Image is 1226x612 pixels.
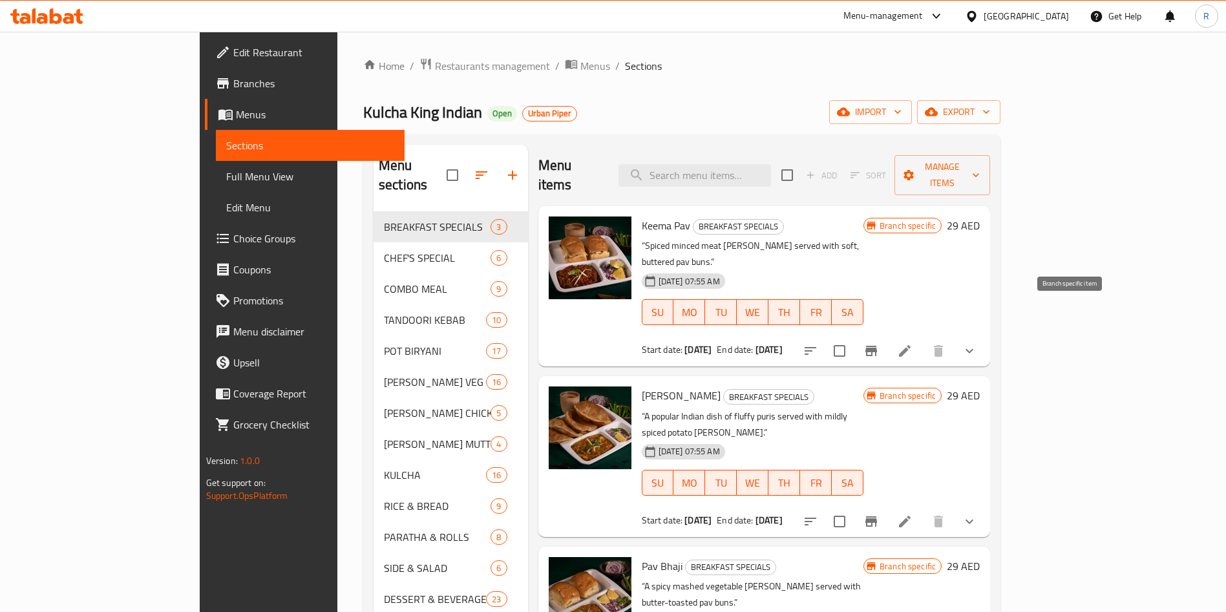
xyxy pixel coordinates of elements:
[805,474,827,492] span: FR
[679,303,700,322] span: MO
[491,407,506,419] span: 5
[679,474,700,492] span: MO
[642,512,683,529] span: Start date:
[384,560,491,576] span: SIDE & SALAD
[774,162,801,189] span: Select section
[673,299,705,325] button: MO
[642,470,674,496] button: SU
[384,467,486,483] span: KULCHA
[384,436,491,452] div: CURRY MUTTON
[205,285,405,316] a: Promotions
[705,470,737,496] button: TU
[684,341,712,358] b: [DATE]
[374,335,528,366] div: POT BIRYANI17
[491,283,506,295] span: 9
[723,389,814,405] div: BREAKFAST SPECIALS
[491,562,506,575] span: 6
[826,337,853,364] span: Select to update
[233,262,394,277] span: Coupons
[206,487,288,504] a: Support.OpsPlatform
[374,366,528,397] div: [PERSON_NAME] VEG16
[384,312,486,328] span: TANDOORI KEBAB
[491,405,507,421] div: items
[486,374,507,390] div: items
[795,335,826,366] button: sort-choices
[384,281,491,297] span: COMBO MEAL
[487,108,517,119] span: Open
[897,343,913,359] a: Edit menu item
[768,299,800,325] button: TH
[742,303,763,322] span: WE
[384,591,486,607] span: DESSERT & BEVERAGE
[642,408,863,441] p: “A popular Indian dish of fluffy puris served with mildly spiced potato [PERSON_NAME].”
[205,68,405,99] a: Branches
[832,299,863,325] button: SA
[962,514,977,529] svg: Show Choices
[923,506,954,537] button: delete
[491,436,507,452] div: items
[801,165,842,185] span: Add item
[800,299,832,325] button: FR
[226,169,394,184] span: Full Menu View
[615,58,620,74] li: /
[927,104,990,120] span: export
[374,491,528,522] div: RICE & BREAD9
[874,560,941,573] span: Branch specific
[491,281,507,297] div: items
[491,500,506,512] span: 9
[648,303,669,322] span: SU
[874,220,941,232] span: Branch specific
[756,512,783,529] b: [DATE]
[374,273,528,304] div: COMBO MEAL9
[374,459,528,491] div: KULCHA16
[653,445,725,458] span: [DATE] 07:55 AM
[233,386,394,401] span: Coverage Report
[805,303,827,322] span: FR
[538,156,603,195] h2: Menu items
[954,335,985,366] button: show more
[549,216,631,299] img: Keema Pav
[756,341,783,358] b: [DATE]
[947,386,980,405] h6: 29 AED
[384,343,486,359] div: POT BIRYANI
[962,343,977,359] svg: Show Choices
[642,578,863,611] p: “A spicy mashed vegetable [PERSON_NAME] served with butter-toasted pav buns.”
[363,58,1000,74] nav: breadcrumb
[233,355,394,370] span: Upsell
[856,506,887,537] button: Branch-specific-item
[642,238,863,270] p: “Spiced minced meat [PERSON_NAME] served with soft, buttered pav buns.”
[216,130,405,161] a: Sections
[379,156,447,195] h2: Menu sections
[205,37,405,68] a: Edit Restaurant
[923,335,954,366] button: delete
[894,155,990,195] button: Manage items
[837,474,858,492] span: SA
[384,219,491,235] span: BREAKFAST SPECIALS
[384,436,491,452] span: [PERSON_NAME] MUTTON
[642,556,682,576] span: Pav Bhaji
[374,522,528,553] div: PARATHA & ROLLS8
[832,470,863,496] button: SA
[737,299,768,325] button: WE
[384,498,491,514] span: RICE & BREAD
[439,162,466,189] span: Select all sections
[491,252,506,264] span: 6
[673,470,705,496] button: MO
[233,324,394,339] span: Menu disclaimer
[206,452,238,469] span: Version:
[205,316,405,347] a: Menu disclaimer
[206,474,266,491] span: Get support on:
[205,409,405,440] a: Grocery Checklist
[837,303,858,322] span: SA
[374,553,528,584] div: SIDE & SALAD6
[840,104,902,120] span: import
[905,159,980,191] span: Manage items
[374,242,528,273] div: CHEF'S SPECIAL6
[205,347,405,378] a: Upsell
[233,45,394,60] span: Edit Restaurant
[856,335,887,366] button: Branch-specific-item
[226,138,394,153] span: Sections
[486,591,507,607] div: items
